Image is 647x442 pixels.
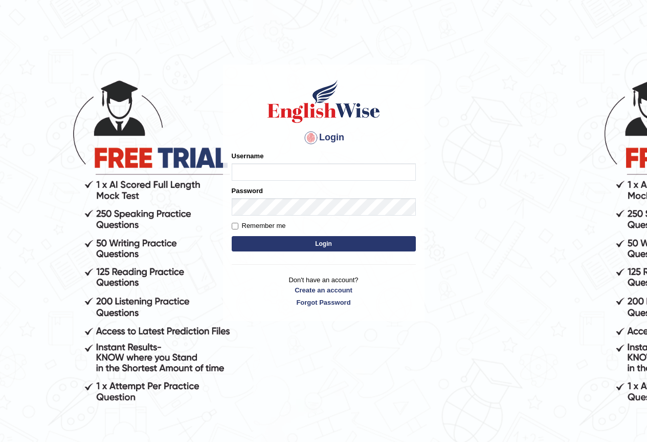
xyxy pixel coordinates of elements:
[232,130,416,146] h4: Login
[232,221,286,231] label: Remember me
[232,275,416,307] p: Don't have an account?
[232,223,238,229] input: Remember me
[265,78,382,124] img: Logo of English Wise sign in for intelligent practice with AI
[232,236,416,251] button: Login
[232,285,416,295] a: Create an account
[232,298,416,307] a: Forgot Password
[232,186,263,196] label: Password
[232,151,264,161] label: Username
